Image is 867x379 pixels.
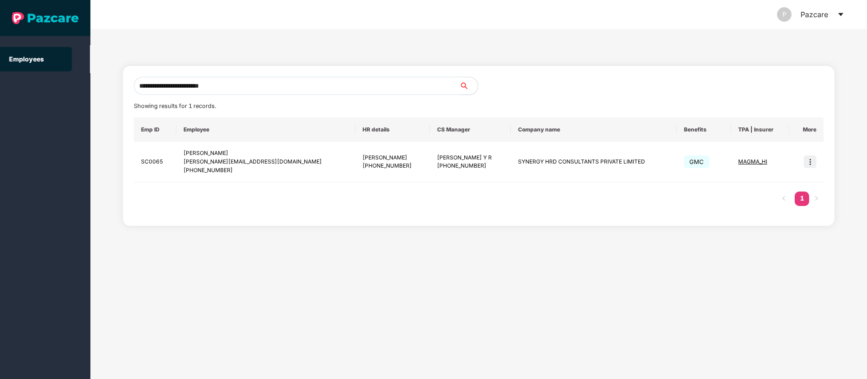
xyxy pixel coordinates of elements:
td: SC0065 [134,142,177,182]
span: Showing results for 1 records. [134,103,216,109]
th: Benefits [677,117,731,142]
span: GMC [684,155,709,168]
div: [PHONE_NUMBER] [184,166,348,175]
div: [PHONE_NUMBER] [437,162,504,170]
img: icon [804,155,816,168]
li: 1 [795,192,809,206]
li: Next Page [809,192,824,206]
span: search [459,82,478,89]
td: SYNERGY HRD CONSULTANTS PRIVATE LIMITED [511,142,676,182]
th: HR details [355,117,430,142]
div: [PERSON_NAME][EMAIL_ADDRESS][DOMAIN_NAME] [184,158,348,166]
th: CS Manager [430,117,511,142]
button: right [809,192,824,206]
span: MAGMA_HI [738,158,767,165]
span: P [782,7,787,22]
button: left [777,192,791,206]
span: caret-down [837,11,844,18]
a: Employees [9,55,44,63]
th: TPA | Insurer [731,117,789,142]
th: Employee [176,117,355,142]
th: More [789,117,824,142]
button: search [459,77,478,95]
th: Emp ID [134,117,177,142]
span: right [814,196,819,201]
div: [PERSON_NAME] Y R [437,154,504,162]
span: left [781,196,787,201]
div: [PERSON_NAME] [184,149,348,158]
a: 1 [795,192,809,205]
div: [PERSON_NAME] [363,154,423,162]
li: Previous Page [777,192,791,206]
th: Company name [511,117,676,142]
div: [PHONE_NUMBER] [363,162,423,170]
